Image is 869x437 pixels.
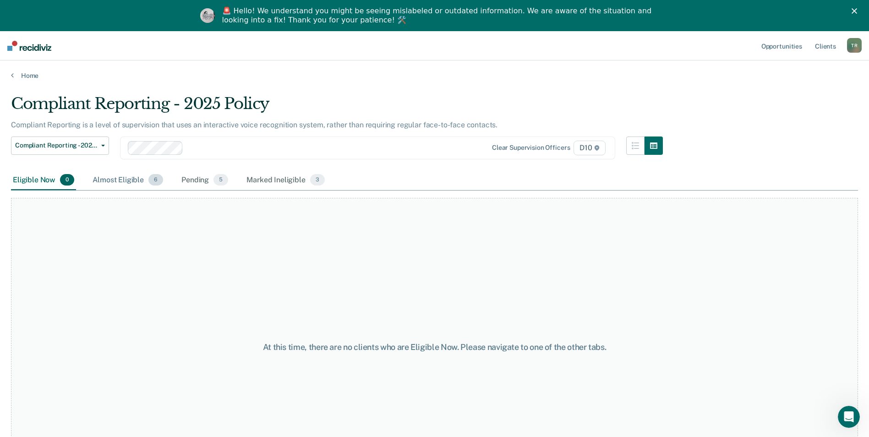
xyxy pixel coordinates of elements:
span: 5 [213,174,228,186]
img: Recidiviz [7,41,51,51]
div: At this time, there are no clients who are Eligible Now. Please navigate to one of the other tabs. [223,342,646,352]
a: Clients [813,31,838,60]
iframe: Intercom live chat [838,406,860,428]
button: TR [847,38,862,53]
span: Compliant Reporting - 2025 Policy [15,142,98,149]
div: Compliant Reporting - 2025 Policy [11,94,663,120]
img: Profile image for Kim [200,8,215,23]
a: Home [11,71,858,80]
p: Compliant Reporting is a level of supervision that uses an interactive voice recognition system, ... [11,120,497,129]
span: D10 [574,141,605,155]
div: 🚨 Hello! We understand you might be seeing mislabeled or outdated information. We are aware of th... [222,6,655,25]
div: Almost Eligible6 [91,170,165,191]
div: Pending5 [180,170,230,191]
span: 3 [310,174,325,186]
div: Clear supervision officers [492,144,570,152]
span: 0 [60,174,74,186]
div: T R [847,38,862,53]
a: Opportunities [760,31,804,60]
div: Close [852,8,861,14]
div: Eligible Now0 [11,170,76,191]
button: Compliant Reporting - 2025 Policy [11,137,109,155]
div: Marked Ineligible3 [245,170,327,191]
span: 6 [148,174,163,186]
